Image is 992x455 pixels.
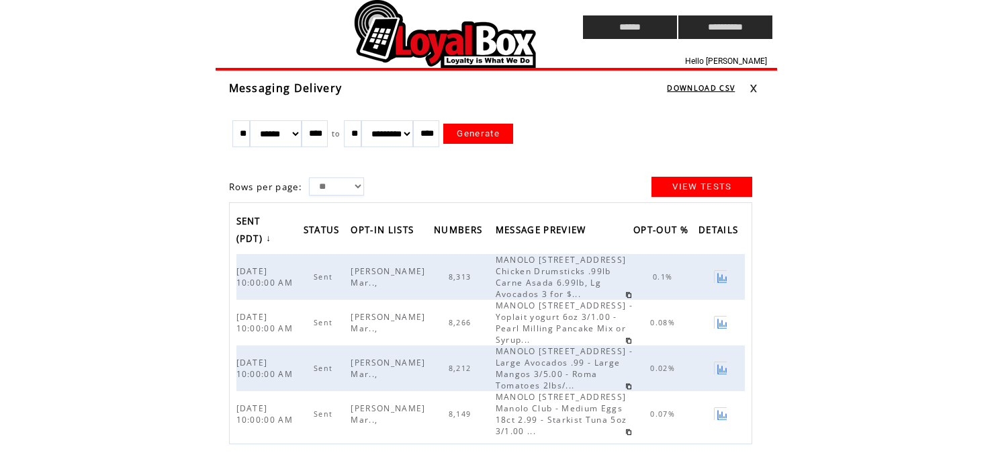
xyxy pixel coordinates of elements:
[651,177,752,197] a: VIEW TESTS
[496,300,633,345] span: MANOLO [STREET_ADDRESS] - Yoplait yogurt 6oz 3/1.00 - Pearl Milling Pancake Mix or Syrup...
[236,212,267,251] span: SENT (PDT)
[229,81,343,95] span: Messaging Delivery
[650,364,678,373] span: 0.02%
[449,318,475,327] span: 8,266
[236,211,275,251] a: SENT (PDT)↓
[496,254,627,300] span: MANOLO [STREET_ADDRESS] Chicken Drumsticks .99lb Carne Asada 6.99lb, Lg Avocados 3 for $...
[304,220,347,243] a: STATUS
[351,311,425,334] span: [PERSON_NAME] Mar..,
[633,220,692,243] span: OPT-OUT %
[434,220,489,243] a: NUMBERS
[314,272,336,282] span: Sent
[351,403,425,425] span: [PERSON_NAME] Mar..,
[332,129,341,138] span: to
[236,311,297,334] span: [DATE] 10:00:00 AM
[496,391,627,437] span: MANOLO [STREET_ADDRESS] Manolo Club - Medium Eggs 18ct 2.99 - Starkist Tuna 5oz 3/1.00 ...
[685,56,767,66] span: Hello [PERSON_NAME]
[449,364,475,373] span: 8,212
[314,318,336,327] span: Sent
[236,357,297,380] span: [DATE] 10:00:00 AM
[236,403,297,425] span: [DATE] 10:00:00 AM
[650,409,678,419] span: 0.07%
[434,220,486,243] span: NUMBERS
[314,409,336,419] span: Sent
[633,220,695,243] a: OPT-OUT %
[351,220,417,243] span: OPT-IN LISTS
[496,220,593,243] a: MESSAGE PREVIEW
[449,409,475,419] span: 8,149
[496,345,633,391] span: MANOLO [STREET_ADDRESS] - Large Avocados .99 - Large Mangos 3/5.00 - Roma Tomatoes 2lbs/...
[667,83,735,93] a: DOWNLOAD CSV
[314,364,336,373] span: Sent
[698,220,741,243] span: DETAILS
[351,357,425,380] span: [PERSON_NAME] Mar..,
[304,220,343,243] span: STATUS
[351,265,425,288] span: [PERSON_NAME] Mar..,
[236,265,297,288] span: [DATE] 10:00:00 AM
[449,272,475,282] span: 8,313
[443,124,513,144] a: Generate
[496,220,590,243] span: MESSAGE PREVIEW
[650,318,678,327] span: 0.08%
[653,272,676,282] span: 0.1%
[229,181,303,193] span: Rows per page:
